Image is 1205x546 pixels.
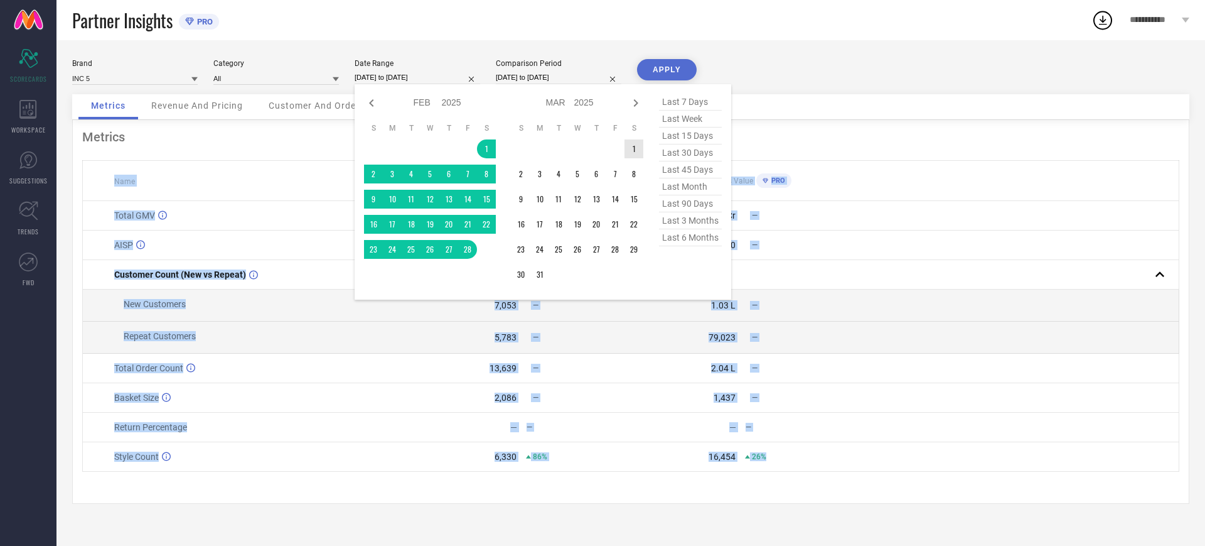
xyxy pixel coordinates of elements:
td: Sat Mar 22 2025 [624,215,643,234]
span: SUGGESTIONS [9,176,48,185]
td: Sun Mar 16 2025 [511,215,530,234]
td: Mon Mar 17 2025 [530,215,549,234]
td: Mon Mar 10 2025 [530,190,549,209]
input: Select comparison period [496,71,621,84]
th: Sunday [364,123,383,133]
span: last 30 days [659,145,722,161]
div: Open download list [1091,9,1114,31]
td: Thu Mar 06 2025 [587,165,606,183]
td: Thu Feb 13 2025 [439,190,458,209]
td: Thu Mar 27 2025 [587,240,606,259]
td: Sun Feb 09 2025 [364,190,383,209]
td: Sat Mar 01 2025 [624,139,643,158]
div: 16,454 [709,452,736,462]
div: 2,086 [495,393,517,403]
div: 6,330 [495,452,517,462]
span: last 90 days [659,195,722,212]
td: Sun Feb 16 2025 [364,215,383,234]
td: Thu Feb 20 2025 [439,215,458,234]
td: Thu Mar 13 2025 [587,190,606,209]
span: Partner Insights [72,8,173,33]
th: Friday [606,123,624,133]
td: Fri Feb 14 2025 [458,190,477,209]
td: Sun Mar 30 2025 [511,265,530,284]
td: Tue Feb 04 2025 [402,165,420,183]
div: — [527,423,630,432]
td: Tue Mar 25 2025 [549,240,568,259]
td: Mon Mar 03 2025 [530,165,549,183]
th: Sunday [511,123,530,133]
span: Revenue And Pricing [151,101,243,111]
span: — [752,211,758,220]
span: — [752,333,758,342]
span: Customer And Orders [269,101,365,111]
td: Sun Mar 02 2025 [511,165,530,183]
td: Thu Feb 06 2025 [439,165,458,183]
span: — [533,364,538,373]
td: Fri Feb 07 2025 [458,165,477,183]
th: Saturday [624,123,643,133]
span: FWD [23,278,35,287]
td: Mon Feb 24 2025 [383,240,402,259]
td: Mon Feb 17 2025 [383,215,402,234]
span: last 7 days [659,94,722,111]
span: last week [659,111,722,128]
td: Thu Mar 20 2025 [587,215,606,234]
span: last 45 days [659,161,722,178]
span: PRO [768,177,785,185]
div: 1.03 L [711,300,736,310]
th: Saturday [477,123,496,133]
span: last 3 months [659,212,722,229]
span: last 6 months [659,229,722,246]
div: — [510,422,517,432]
td: Fri Mar 21 2025 [606,215,624,234]
td: Sun Mar 09 2025 [511,190,530,209]
td: Tue Feb 25 2025 [402,240,420,259]
td: Tue Mar 18 2025 [549,215,568,234]
span: Metrics [91,101,126,111]
th: Wednesday [568,123,587,133]
span: Name [114,177,135,186]
th: Monday [530,123,549,133]
div: Comparison Period [496,59,621,68]
span: — [533,333,538,342]
span: WORKSPACE [11,125,46,134]
span: Total GMV [114,210,155,221]
td: Wed Mar 05 2025 [568,165,587,183]
span: AISP [114,240,133,250]
td: Fri Feb 28 2025 [458,240,477,259]
span: 86% [533,452,547,461]
th: Thursday [439,123,458,133]
td: Mon Mar 24 2025 [530,240,549,259]
td: Sat Feb 08 2025 [477,165,496,183]
td: Mon Feb 10 2025 [383,190,402,209]
td: Wed Feb 26 2025 [420,240,439,259]
div: 13,639 [490,363,517,373]
span: Customer Count (New vs Repeat) [114,270,246,280]
span: Return Percentage [114,422,187,432]
td: Sat Mar 08 2025 [624,165,643,183]
span: SCORECARDS [10,74,47,84]
span: Style Count [114,452,159,462]
div: Category [213,59,339,68]
div: 1,437 [714,393,736,403]
span: Basket Size [114,393,159,403]
td: Tue Mar 11 2025 [549,190,568,209]
td: Fri Feb 21 2025 [458,215,477,234]
td: Wed Mar 26 2025 [568,240,587,259]
div: 5,783 [495,332,517,342]
td: Tue Feb 11 2025 [402,190,420,209]
span: last 15 days [659,128,722,145]
div: Brand [72,59,198,68]
span: New Customers [124,299,186,309]
input: Select date range [355,71,480,84]
div: — [729,422,736,432]
span: Repeat Customers [124,331,196,341]
div: 7,053 [495,300,517,310]
th: Wednesday [420,123,439,133]
td: Mon Feb 03 2025 [383,165,402,183]
span: — [752,393,758,402]
td: Mon Mar 31 2025 [530,265,549,284]
button: APPLY [637,59,697,80]
td: Sat Feb 01 2025 [477,139,496,158]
